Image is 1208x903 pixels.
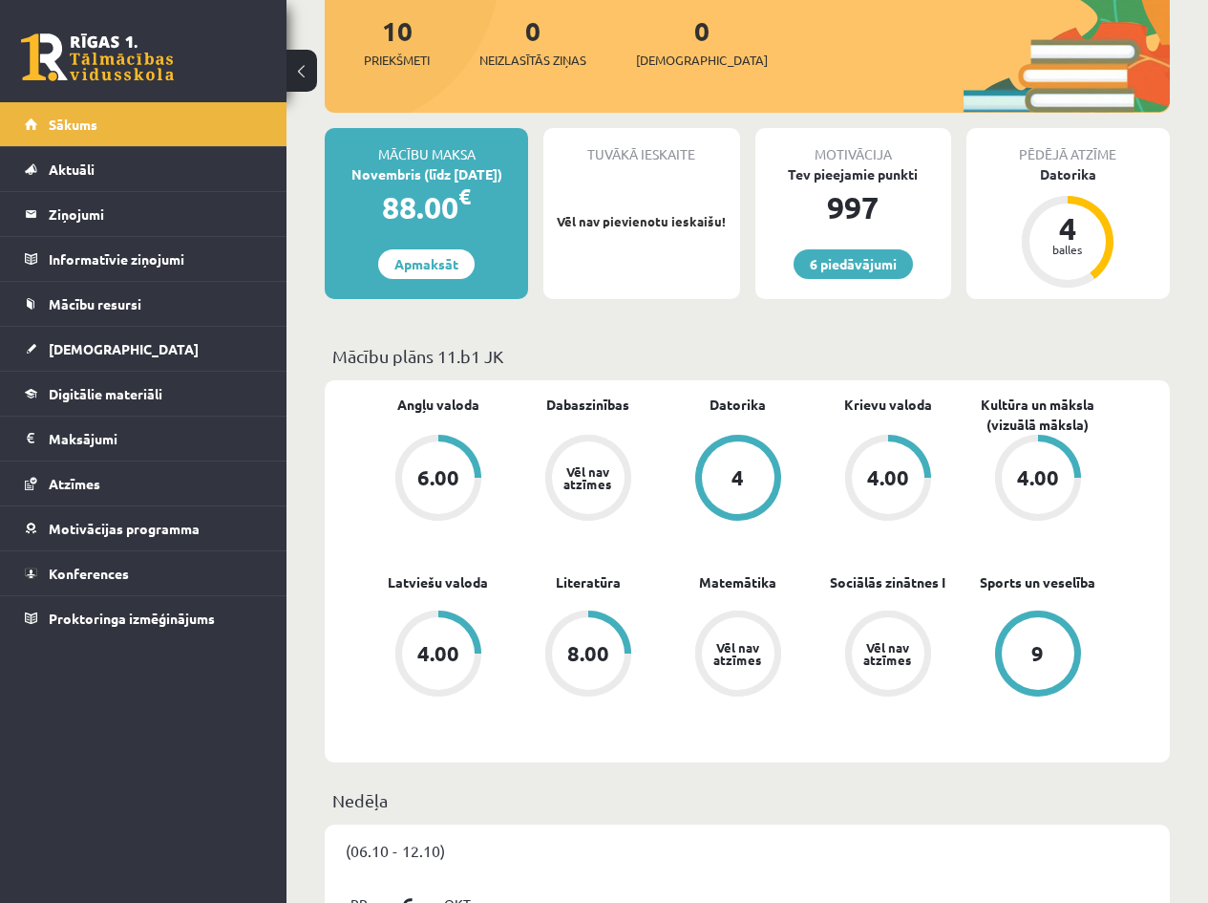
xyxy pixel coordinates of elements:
legend: Informatīvie ziņojumi [49,237,263,281]
div: Tuvākā ieskaite [543,128,739,164]
span: [DEMOGRAPHIC_DATA] [636,51,768,70]
p: Vēl nav pievienotu ieskaišu! [553,212,730,231]
a: Sākums [25,102,263,146]
div: 8.00 [567,643,609,664]
div: Pēdējā atzīme [966,128,1170,164]
span: Atzīmes [49,475,100,492]
span: Konferences [49,565,129,582]
a: 0Neizlasītās ziņas [479,13,586,70]
a: Motivācijas programma [25,506,263,550]
div: 4 [1039,213,1096,244]
a: Kultūra un māksla (vizuālā māksla) [963,395,1113,435]
span: Sākums [49,116,97,133]
a: Aktuāli [25,147,263,191]
a: 8.00 [513,611,663,700]
div: 6.00 [417,467,459,488]
a: Datorika [710,395,766,415]
a: Krievu valoda [844,395,932,415]
a: 9 [963,611,1113,700]
legend: Maksājumi [49,417,263,461]
a: Vēl nav atzīmes [513,435,663,525]
a: 4.00 [813,435,963,525]
a: Digitālie materiāli [25,372,263,416]
a: Rīgas 1. Tālmācības vidusskola [21,33,174,81]
a: Dabaszinības [546,395,629,415]
a: 4.00 [363,611,513,700]
div: Datorika [966,164,1170,184]
div: 4 [731,467,744,488]
div: Novembris (līdz [DATE]) [325,164,528,184]
div: 997 [755,184,951,230]
p: Nedēļa [332,787,1162,813]
span: Proktoringa izmēģinājums [49,610,215,627]
a: Apmaksāt [378,249,475,279]
div: (06.10 - 12.10) [325,825,1170,876]
legend: Ziņojumi [49,192,263,236]
div: Motivācija [755,128,951,164]
div: 4.00 [417,643,459,664]
span: Priekšmeti [364,51,430,70]
span: € [458,183,471,210]
span: Motivācijas programma [49,520,200,537]
a: [DEMOGRAPHIC_DATA] [25,327,263,371]
a: Maksājumi [25,417,263,461]
a: Vēl nav atzīmes [813,611,963,700]
div: 88.00 [325,184,528,230]
a: 4 [663,435,813,525]
div: Vēl nav atzīmes [861,641,915,666]
a: Latviešu valoda [388,572,488,592]
a: Vēl nav atzīmes [663,611,813,700]
div: Tev pieejamie punkti [755,164,951,184]
div: Vēl nav atzīmes [562,465,615,490]
a: Proktoringa izmēģinājums [25,596,263,640]
a: Literatūra [556,572,621,592]
a: Mācību resursi [25,282,263,326]
div: Vēl nav atzīmes [711,641,765,666]
div: Mācību maksa [325,128,528,164]
span: Digitālie materiāli [49,385,162,402]
a: Matemātika [699,572,776,592]
a: Sociālās zinātnes I [830,572,945,592]
a: Sports un veselība [980,572,1095,592]
p: Mācību plāns 11.b1 JK [332,343,1162,369]
a: 6.00 [363,435,513,525]
a: Informatīvie ziņojumi [25,237,263,281]
div: 9 [1031,643,1044,664]
div: 4.00 [867,467,909,488]
span: [DEMOGRAPHIC_DATA] [49,340,199,357]
a: 4.00 [963,435,1113,525]
a: Angļu valoda [397,395,479,415]
div: 4.00 [1017,467,1059,488]
a: Konferences [25,551,263,595]
a: Datorika 4 balles [966,164,1170,290]
a: 6 piedāvājumi [794,249,913,279]
a: Ziņojumi [25,192,263,236]
a: 0[DEMOGRAPHIC_DATA] [636,13,768,70]
a: Atzīmes [25,462,263,505]
span: Neizlasītās ziņas [479,51,586,70]
span: Mācību resursi [49,295,141,312]
a: 10Priekšmeti [364,13,430,70]
div: balles [1039,244,1096,255]
span: Aktuāli [49,161,95,178]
